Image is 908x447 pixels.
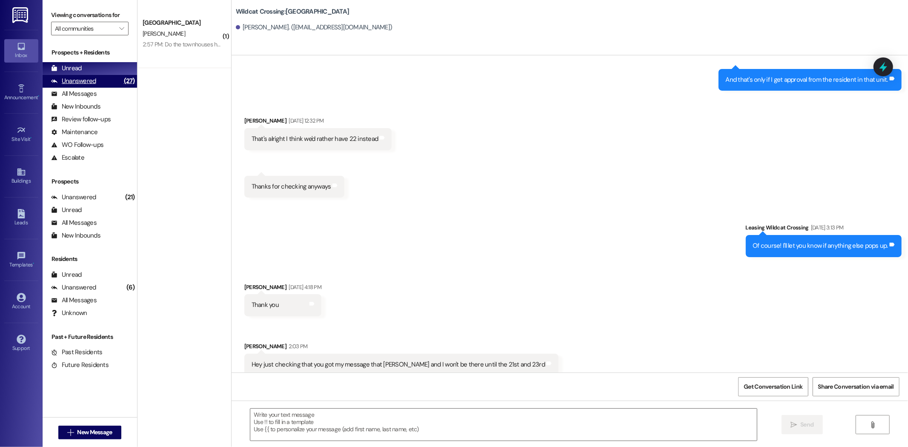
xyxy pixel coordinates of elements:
div: Maintenance [51,128,98,137]
div: [PERSON_NAME] [244,283,321,295]
div: (27) [122,74,137,88]
span: Get Conversation Link [744,382,802,391]
div: Of course! I'll let you know if anything else pops up. [753,241,888,250]
div: [DATE] 4:18 PM [286,283,321,292]
div: Unread [51,206,82,215]
div: (21) [123,191,137,204]
div: [PERSON_NAME] [244,116,392,128]
a: Buildings [4,165,38,188]
button: New Message [58,426,121,439]
i:  [119,25,124,32]
div: Unread [51,270,82,279]
div: Leasing Wildcat Crossing [746,223,902,235]
div: All Messages [51,218,97,227]
div: (6) [124,281,137,294]
div: Review follow-ups [51,115,111,124]
a: Inbox [4,39,38,62]
div: That's alright I think we'd rather have 22 instead [252,135,378,143]
span: • [38,93,39,99]
div: All Messages [51,296,97,305]
div: Future Residents [51,361,109,370]
a: Leads [4,206,38,229]
div: [PERSON_NAME] [244,342,559,354]
a: Templates • [4,249,38,272]
div: [GEOGRAPHIC_DATA] [143,18,221,27]
i:  [791,421,797,428]
button: Share Conversation via email [813,377,899,396]
div: [DATE] 3:13 PM [809,223,844,232]
a: Site Visit • [4,123,38,146]
div: New Inbounds [51,102,100,111]
button: Get Conversation Link [738,377,808,396]
span: [PERSON_NAME] [143,30,185,37]
input: All communities [55,22,115,35]
div: Prospects + Residents [43,48,137,57]
div: Residents [43,255,137,264]
span: Share Conversation via email [818,382,894,391]
i:  [869,421,876,428]
div: WO Follow-ups [51,140,103,149]
a: Account [4,290,38,313]
div: Unanswered [51,77,96,86]
div: Unknown [51,309,87,318]
div: [DATE] 12:32 PM [286,116,324,125]
b: Wildcat Crossing: [GEOGRAPHIC_DATA] [236,7,349,16]
div: And that's only if I get approval from the resident in that unit. [726,75,888,84]
img: ResiDesk Logo [12,7,30,23]
div: Hey just checking that you got my message that [PERSON_NAME] and I won't be there until the 21st ... [252,360,545,369]
button: Send [782,415,823,434]
div: All Messages [51,89,97,98]
div: Escalate [51,153,84,162]
div: New Inbounds [51,231,100,240]
div: Prospects [43,177,137,186]
span: Send [800,420,813,429]
div: Unanswered [51,193,96,202]
div: Thank you [252,301,279,309]
div: Unread [51,64,82,73]
div: Past Residents [51,348,103,357]
span: • [33,261,34,266]
div: Unanswered [51,283,96,292]
span: New Message [77,428,112,437]
div: [PERSON_NAME]. ([EMAIL_ADDRESS][DOMAIN_NAME]) [236,23,392,32]
div: 2:57 PM: Do the townhouses have a permanently installed, electric-only heat source that does not ... [143,40,444,48]
div: Past + Future Residents [43,332,137,341]
div: Thanks for checking anyways [252,182,331,191]
a: Support [4,332,38,355]
span: • [31,135,32,141]
label: Viewing conversations for [51,9,129,22]
i:  [67,429,74,436]
div: 2:03 PM [286,342,307,351]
